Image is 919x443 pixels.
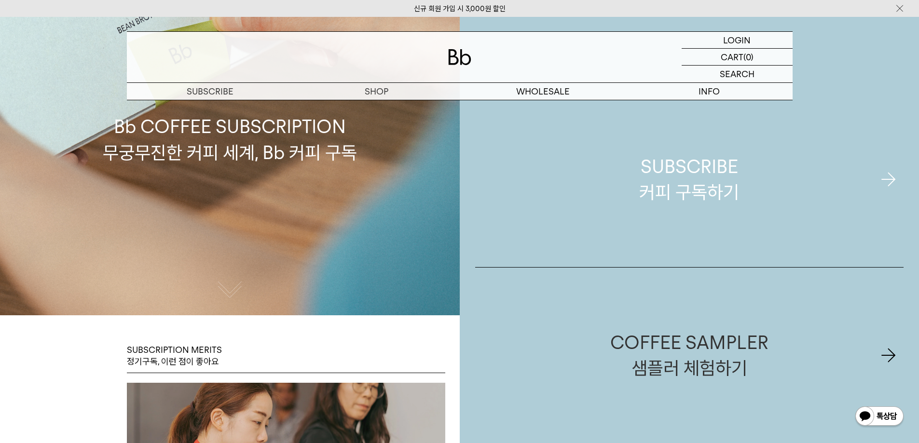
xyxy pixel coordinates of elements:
a: CART (0) [682,49,793,66]
a: SHOP [293,83,460,100]
a: LOGIN [682,32,793,49]
p: CART [721,49,743,65]
p: (0) [743,49,754,65]
a: SUBSCRIBE커피 구독하기 [475,92,904,267]
div: SUBSCRIBE 커피 구독하기 [639,154,739,205]
p: INFO [626,83,793,100]
img: 카카오톡 채널 1:1 채팅 버튼 [854,405,905,429]
a: 신규 회원 가입 시 3,000원 할인 [414,4,506,13]
p: WHOLESALE [460,83,626,100]
div: COFFEE SAMPLER 샘플러 체험하기 [610,330,768,381]
p: SUBSCRIPTION MERITS 정기구독, 이런 점이 좋아요 [127,344,222,368]
img: 로고 [448,49,471,65]
p: LOGIN [723,32,751,48]
p: SEARCH [720,66,754,82]
a: SUBSCRIBE [127,83,293,100]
